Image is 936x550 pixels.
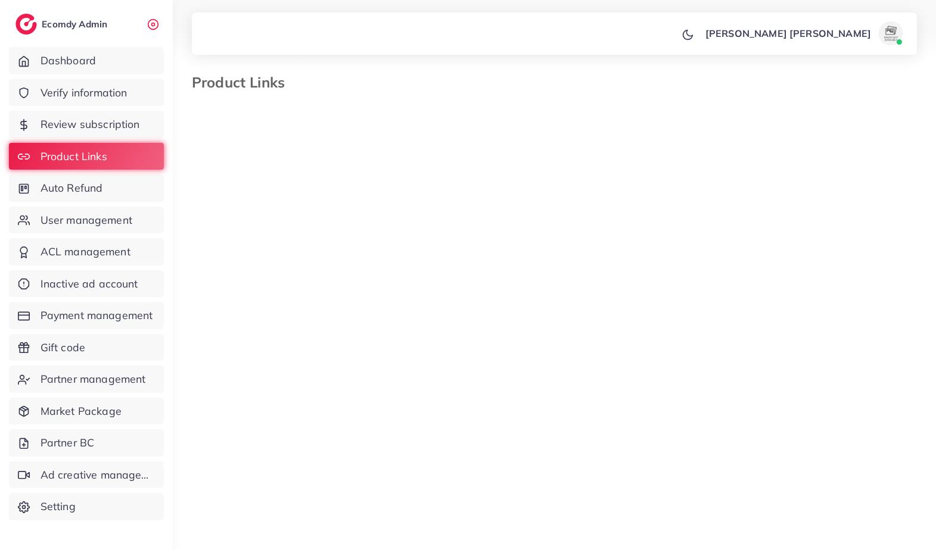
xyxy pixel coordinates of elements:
span: User management [41,212,132,228]
a: Gift code [9,334,164,361]
a: Dashboard [9,47,164,74]
span: Dashboard [41,53,96,68]
a: Inactive ad account [9,270,164,298]
a: Payment management [9,302,164,329]
span: Setting [41,499,76,514]
img: logo [15,14,37,35]
img: avatar [879,21,903,45]
span: Product Links [41,149,107,164]
a: ACL management [9,238,164,265]
span: Payment management [41,308,153,323]
span: Verify information [41,85,128,101]
a: Partner BC [9,429,164,457]
a: Ad creative management [9,461,164,489]
span: Market Package [41,404,122,419]
a: [PERSON_NAME] [PERSON_NAME]avatar [699,21,907,45]
a: Review subscription [9,111,164,138]
span: Gift code [41,340,85,355]
span: Partner management [41,371,146,387]
span: Review subscription [41,117,140,132]
h2: Ecomdy Admin [42,18,110,30]
a: logoEcomdy Admin [15,14,110,35]
a: Setting [9,493,164,520]
a: Auto Refund [9,174,164,202]
a: Partner management [9,365,164,393]
h3: Product Links [192,74,294,91]
span: ACL management [41,244,130,260]
span: Partner BC [41,435,95,451]
a: Product Links [9,143,164,170]
span: Inactive ad account [41,276,138,292]
span: Ad creative management [41,467,155,483]
p: [PERSON_NAME] [PERSON_NAME] [705,26,871,40]
span: Auto Refund [41,180,103,196]
a: User management [9,207,164,234]
a: Verify information [9,79,164,107]
a: Market Package [9,398,164,425]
